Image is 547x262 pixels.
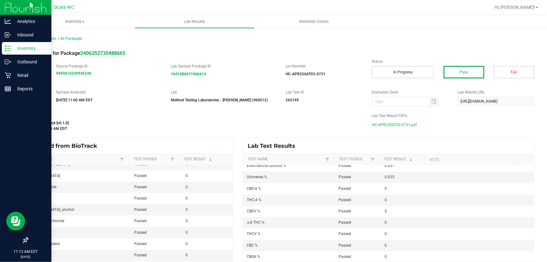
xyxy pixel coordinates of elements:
[339,175,351,179] span: Passed
[186,230,188,235] span: 0
[408,157,413,162] span: Sortable
[385,186,387,191] span: 0
[385,243,387,248] span: 0
[385,254,387,259] span: 0
[339,254,351,259] span: Passed
[291,19,338,24] span: Inventory Counts
[176,19,213,24] span: Lab Results
[134,185,147,189] span: Passed
[15,15,135,28] a: Inventory
[56,71,91,76] a: 9459615539945248
[372,66,434,78] button: In Progress
[11,72,49,79] p: Retail
[339,186,351,191] span: Passed
[134,157,169,162] a: Test PassedSortable
[5,86,11,92] inline-svg: Reports
[247,220,265,225] span: Δ-8 THC %
[184,157,227,162] a: Test ResultSortable
[5,45,11,51] inline-svg: Inventory
[248,157,324,162] a: Test NameSortable
[323,156,331,163] a: Filter
[134,207,147,212] span: Passed
[286,89,362,95] label: Lab Test ID
[186,207,188,212] span: 0
[494,66,534,78] button: Fail
[372,120,417,130] span: HC-APR25SAT03-0731.pdf
[56,98,92,102] strong: [DATE] 11:00 AM EDT
[32,207,74,212] span: [MEDICAL_DATA]_alcohol
[135,15,255,28] a: Lab Results
[286,98,299,102] strong: 265749
[11,45,49,52] p: Inventory
[385,220,387,225] span: 0
[339,209,351,213] span: Passed
[118,156,126,163] a: Filter
[369,156,376,163] a: Filter
[134,230,147,235] span: Passed
[11,18,49,25] p: Analytics
[5,18,11,24] inline-svg: Analytics
[247,232,260,236] span: THCV %
[186,242,188,246] span: 0
[171,89,276,95] label: Lab
[247,243,258,248] span: CBC %
[5,32,11,38] inline-svg: Inbound
[186,219,188,223] span: 0
[247,175,267,179] span: Ocimenes %
[56,89,161,95] label: Sample Analyzed
[424,154,515,165] th: Note
[58,36,59,41] span: |
[385,232,387,236] span: 0
[5,59,11,65] inline-svg: Outbound
[28,50,125,56] span: Lab Result for Package
[6,212,25,231] iframe: Resource center
[3,249,49,254] p: 11:13 AM EDT
[247,254,260,259] span: CBGA %
[247,209,260,213] span: CBDV %
[494,5,535,10] span: Hi, [PERSON_NAME]!
[186,196,188,201] span: 0
[171,63,276,69] label: Lab Sample Package ID
[385,198,387,202] span: 0
[339,243,351,248] span: Passed
[248,142,300,149] span: Lab Test Results
[56,63,161,69] label: Source Package ID
[54,5,74,10] span: Ocala WC
[372,89,448,95] label: Expiration Date
[134,196,147,201] span: Passed
[255,15,374,28] a: Inventory Counts
[171,98,268,102] strong: Method Testing Laboratories - [PERSON_NAME] (900012)
[384,157,422,162] a: Test ResultSortable
[11,85,49,93] p: Reports
[385,163,394,168] span: 0.051
[339,157,369,162] a: Test PassedSortable
[169,156,176,163] a: Filter
[3,254,49,259] p: [DATE]
[339,232,351,236] span: Passed
[247,163,286,168] span: Endo-fenchyl alcohol %
[28,113,362,119] label: Last Modified
[339,198,351,202] span: Passed
[134,253,147,257] span: Passed
[247,186,261,191] span: CBD-A %
[33,142,102,149] span: Synced from BioTrack
[186,174,188,178] span: 0
[171,72,206,76] a: 1641086071046414
[11,31,49,39] p: Inbound
[15,19,135,24] span: Inventory
[208,157,213,162] span: Sortable
[339,163,351,168] span: Passed
[385,175,394,179] span: 0.035
[11,58,49,66] p: Outbound
[80,50,125,56] a: 2406352730488665
[372,59,534,64] label: Status
[385,209,387,213] span: 0
[134,219,147,223] span: Passed
[444,66,484,78] button: Pass
[33,157,118,162] a: Test NameSortable
[60,36,82,41] span: All Packages
[372,113,534,119] label: Lab Test Result PDFs
[186,253,188,257] span: 0
[339,220,351,225] span: Passed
